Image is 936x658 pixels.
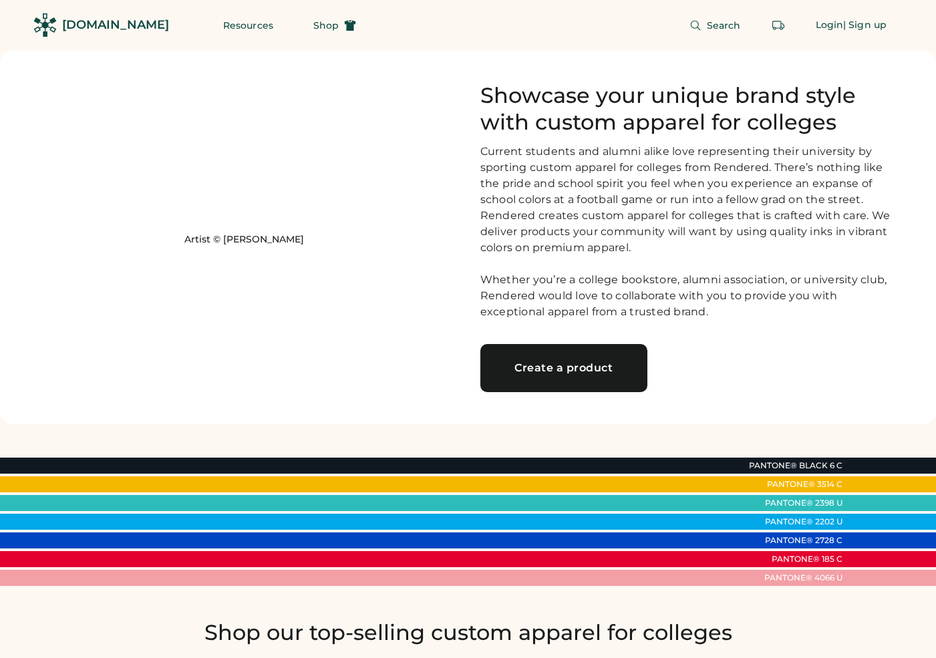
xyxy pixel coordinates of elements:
button: Shop [297,12,372,39]
button: Search [673,12,757,39]
a: Artist © [PERSON_NAME] [184,233,304,246]
button: Retrieve an order [765,12,792,39]
span: Shop [313,21,339,30]
img: Rendered Logo - Screens [33,13,57,37]
div: Current students and alumni alike love representing their university by sporting custom apparel f... [480,144,905,320]
button: Resources [207,12,289,39]
div: Login [816,19,844,32]
h1: Showcase your unique brand style with custom apparel for colleges [480,82,905,136]
a: Create a product [480,344,647,392]
h2: Shop our top-selling custom apparel for colleges [32,619,904,646]
span: Search [707,21,741,30]
div: | Sign up [843,19,887,32]
div: Create a product [496,363,631,373]
div: [DOMAIN_NAME] [62,17,169,33]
